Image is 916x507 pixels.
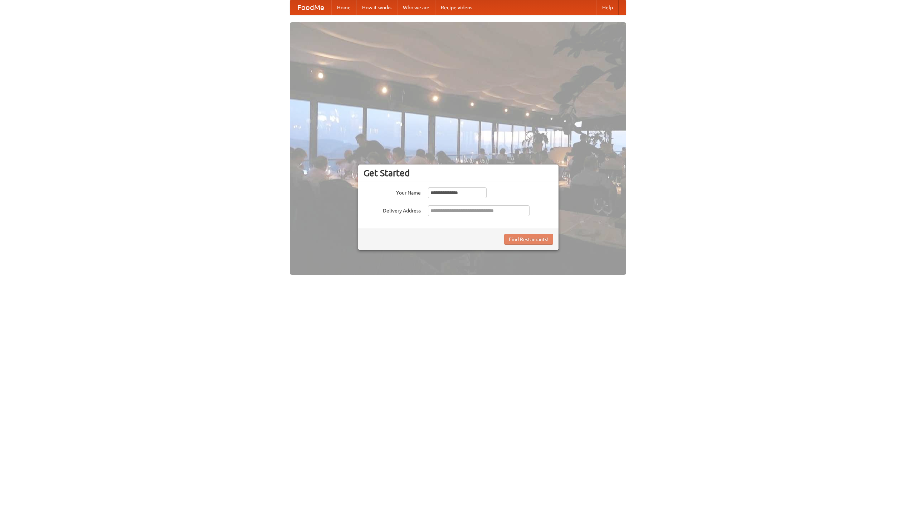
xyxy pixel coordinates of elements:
a: Help [596,0,619,15]
a: Home [331,0,356,15]
label: Your Name [364,187,421,196]
a: How it works [356,0,397,15]
a: Recipe videos [435,0,478,15]
h3: Get Started [364,168,553,178]
button: Find Restaurants! [504,234,553,245]
a: Who we are [397,0,435,15]
label: Delivery Address [364,205,421,214]
a: FoodMe [290,0,331,15]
